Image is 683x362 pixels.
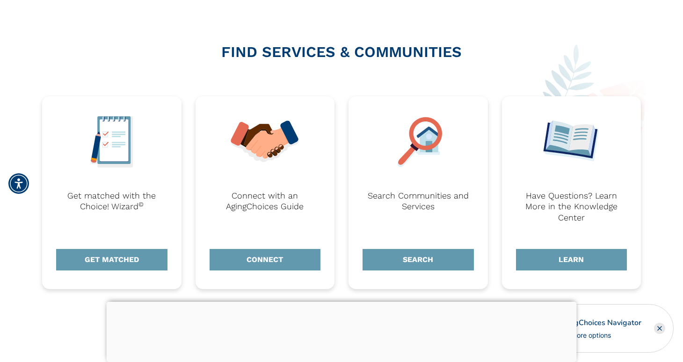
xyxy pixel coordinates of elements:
div: Connect with an AgingChoices Guide [210,190,321,223]
a: GET MATCHED [56,249,167,270]
div: See more options [558,330,641,340]
div: Search Communities and Services [363,190,474,223]
img: Notebook [90,116,133,168]
iframe: Advertisement [107,302,577,360]
img: Search [391,116,446,168]
img: Book [542,121,601,163]
img: Hands [231,121,300,163]
h2: FIND SERVICES & COMMUNITIES [42,44,641,59]
a: LEARN [516,249,627,270]
div: Get matched with the Choice! Wizard [56,190,167,223]
div: AgingChoices Navigator [558,317,641,328]
div: Have Questions? Learn More in the Knowledge Center [516,190,627,223]
div: Close [654,323,665,334]
a: CONNECT [210,249,321,270]
a: SEARCH [363,249,474,270]
sup: © [138,200,144,208]
div: Accessibility Menu [8,173,29,194]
